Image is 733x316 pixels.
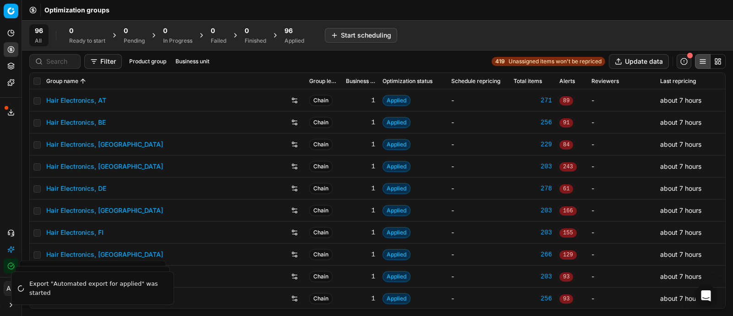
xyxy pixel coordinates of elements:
[492,57,605,66] a: 419Unassigned items won't be repriced
[588,288,656,310] td: -
[448,133,510,155] td: -
[35,26,43,35] span: 96
[211,37,226,44] div: Failed
[383,95,410,106] span: Applied
[514,140,552,149] a: 229
[309,183,333,194] span: Chain
[46,162,163,171] a: Hair Electronics, [GEOGRAPHIC_DATA]
[448,288,510,310] td: -
[514,228,552,237] a: 203
[588,244,656,266] td: -
[46,140,163,149] a: Hair Electronics, [GEOGRAPHIC_DATA]
[559,184,573,194] span: 61
[588,155,656,177] td: -
[346,78,375,85] span: Business unit
[383,227,410,238] span: Applied
[514,184,552,193] a: 278
[383,139,410,150] span: Applied
[660,140,701,148] span: about 7 hours
[325,28,397,43] button: Start scheduling
[124,26,128,35] span: 0
[588,111,656,133] td: -
[448,222,510,244] td: -
[46,96,106,105] a: Hair Electronics, AT
[660,250,701,258] span: about 7 hours
[46,57,75,66] input: Search
[588,200,656,222] td: -
[448,200,510,222] td: -
[383,161,410,172] span: Applied
[448,155,510,177] td: -
[588,177,656,200] td: -
[660,118,701,126] span: about 7 hours
[163,37,192,44] div: In Progress
[4,281,18,296] button: AC
[591,78,619,85] span: Reviewers
[69,37,105,44] div: Ready to start
[588,133,656,155] td: -
[514,294,552,303] div: 256
[211,26,215,35] span: 0
[383,271,410,282] span: Applied
[124,37,145,44] div: Pending
[346,272,375,281] div: 1
[383,249,410,260] span: Applied
[383,78,432,85] span: Optimization status
[514,162,552,171] a: 203
[78,77,88,86] button: Sorted by Group name ascending
[588,222,656,244] td: -
[509,58,602,65] span: Unassigned items won't be repriced
[46,184,106,193] a: Hair Electronics, DE
[514,272,552,281] a: 203
[309,78,339,85] span: Group level
[588,89,656,111] td: -
[383,183,410,194] span: Applied
[660,294,701,302] span: about 7 hours
[44,6,109,15] nav: breadcrumb
[514,96,552,105] a: 271
[309,117,333,128] span: Chain
[346,140,375,149] div: 1
[309,95,333,106] span: Chain
[35,37,43,44] div: All
[284,37,304,44] div: Applied
[514,250,552,259] a: 266
[84,54,122,69] button: Filter
[660,96,701,104] span: about 7 hours
[588,266,656,288] td: -
[346,184,375,193] div: 1
[309,139,333,150] span: Chain
[660,162,701,170] span: about 7 hours
[346,162,375,171] div: 1
[660,228,701,236] span: about 7 hours
[514,206,552,215] a: 203
[660,184,701,192] span: about 7 hours
[346,250,375,259] div: 1
[559,118,573,128] span: 91
[383,117,410,128] span: Applied
[69,26,73,35] span: 0
[46,206,163,215] a: Hair Electronics, [GEOGRAPHIC_DATA]
[660,78,696,85] span: Last repricing
[559,294,573,304] span: 93
[383,205,410,216] span: Applied
[559,162,577,172] span: 243
[495,58,505,65] strong: 419
[660,206,701,214] span: about 7 hours
[346,228,375,237] div: 1
[163,26,167,35] span: 0
[514,118,552,127] a: 256
[172,56,213,67] button: Business unit
[514,78,542,85] span: Total items
[309,205,333,216] span: Chain
[346,206,375,215] div: 1
[559,78,575,85] span: Alerts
